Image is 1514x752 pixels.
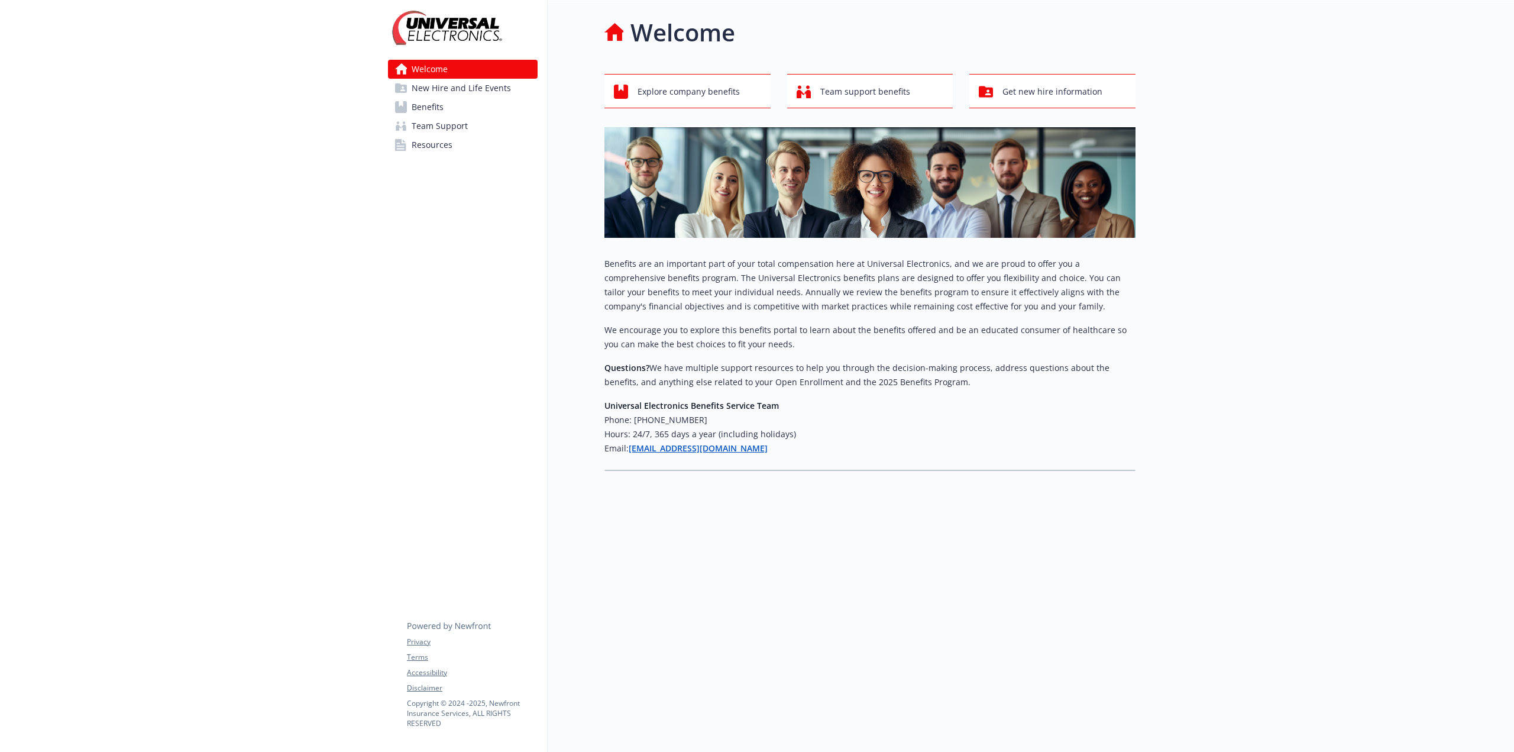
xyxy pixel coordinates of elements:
[604,362,649,373] strong: Questions?
[604,74,771,108] button: Explore company benefits
[604,413,1135,427] h6: Phone: [PHONE_NUMBER]
[388,117,538,135] a: Team Support
[787,74,953,108] button: Team support benefits
[388,60,538,79] a: Welcome
[388,98,538,117] a: Benefits
[604,257,1135,314] p: Benefits are an important part of your total compensation here at Universal Electronics, and we a...
[638,80,740,103] span: Explore company benefits
[412,135,452,154] span: Resources
[604,361,1135,389] p: We have multiple support resources to help you through the decision-making process, address quest...
[820,80,910,103] span: Team support benefits
[407,683,537,693] a: Disclaimer
[969,74,1135,108] button: Get new hire information
[604,441,1135,456] h6: Email:
[604,427,1135,441] h6: Hours: 24/7, 365 days a year (including holidays)​
[412,98,444,117] span: Benefits
[1002,80,1102,103] span: Get new hire information
[407,698,537,728] p: Copyright © 2024 - 2025 , Newfront Insurance Services, ALL RIGHTS RESERVED
[604,323,1135,351] p: We encourage you to explore this benefits portal to learn about the benefits offered and be an ed...
[630,15,735,50] h1: Welcome
[407,652,537,663] a: Terms
[412,79,511,98] span: New Hire and Life Events
[604,127,1135,238] img: overview page banner
[604,400,779,411] strong: Universal Electronics Benefits Service Team
[412,117,468,135] span: Team Support
[412,60,448,79] span: Welcome
[407,637,537,647] a: Privacy
[388,135,538,154] a: Resources
[407,667,537,678] a: Accessibility
[629,443,768,454] a: [EMAIL_ADDRESS][DOMAIN_NAME]
[388,79,538,98] a: New Hire and Life Events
